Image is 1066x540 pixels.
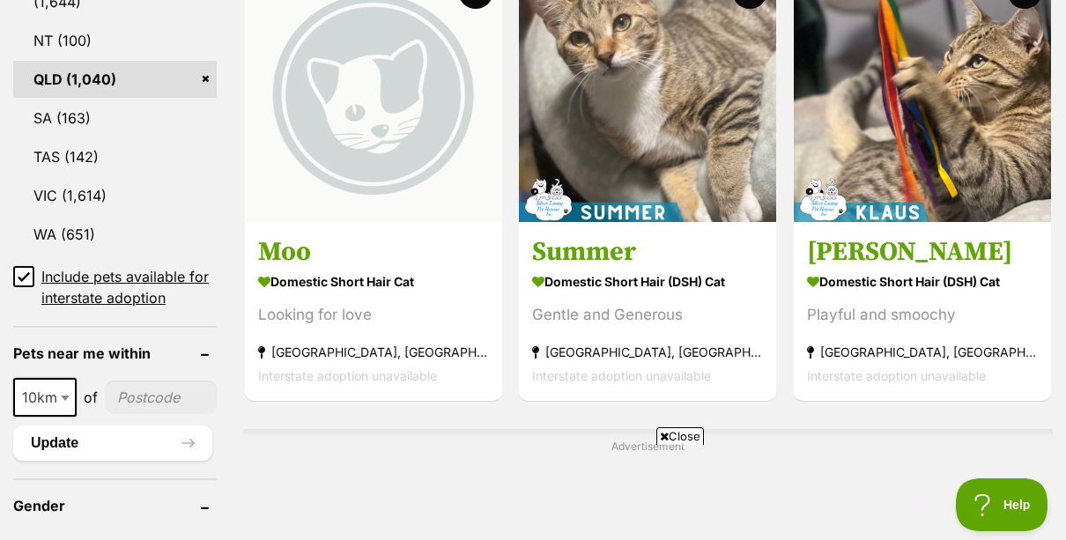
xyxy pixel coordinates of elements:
strong: Domestic Short Hair (DSH) Cat [807,269,1038,294]
span: Include pets available for interstate adoption [41,266,217,308]
a: SA (163) [13,100,217,137]
a: VIC (1,614) [13,177,217,214]
a: NT (100) [13,22,217,59]
iframe: Advertisement [106,452,960,531]
strong: [GEOGRAPHIC_DATA], [GEOGRAPHIC_DATA] [532,340,763,364]
a: TAS (142) [13,138,217,175]
strong: Domestic Short Hair Cat [258,269,489,294]
a: QLD (1,040) [13,61,217,98]
span: Close [656,427,704,445]
h3: Moo [258,235,489,269]
div: Looking for love [258,303,489,327]
a: Summer Domestic Short Hair (DSH) Cat Gentle and Generous [GEOGRAPHIC_DATA], [GEOGRAPHIC_DATA] Int... [519,222,776,401]
header: Gender [13,498,217,514]
header: Pets near me within [13,345,217,361]
span: Interstate adoption unavailable [532,368,711,383]
strong: [GEOGRAPHIC_DATA], [GEOGRAPHIC_DATA] [258,340,489,364]
span: 10km [13,378,77,417]
a: Moo Domestic Short Hair Cat Looking for love [GEOGRAPHIC_DATA], [GEOGRAPHIC_DATA] Interstate adop... [245,222,502,401]
strong: Domestic Short Hair (DSH) Cat [532,269,763,294]
span: 10km [15,385,75,410]
iframe: Help Scout Beacon - Open [956,478,1048,531]
strong: [GEOGRAPHIC_DATA], [GEOGRAPHIC_DATA] [807,340,1038,364]
div: Gentle and Generous [532,303,763,327]
h3: Summer [532,235,763,269]
h3: [PERSON_NAME] [807,235,1038,269]
span: of [84,387,98,408]
input: postcode [105,381,217,414]
a: [PERSON_NAME] Domestic Short Hair (DSH) Cat Playful and smoochy [GEOGRAPHIC_DATA], [GEOGRAPHIC_DA... [794,222,1051,401]
a: Include pets available for interstate adoption [13,266,217,308]
div: Playful and smoochy [807,303,1038,327]
button: Update [13,425,212,461]
a: WA (651) [13,216,217,253]
span: Interstate adoption unavailable [807,368,986,383]
span: Interstate adoption unavailable [258,368,437,383]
